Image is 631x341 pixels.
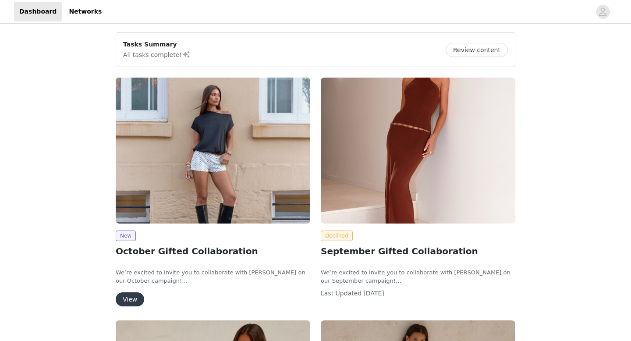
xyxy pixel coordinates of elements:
[321,231,353,241] span: Declined
[116,78,310,224] img: Peppermayo AUS
[321,290,362,297] span: Last Updated
[123,40,191,49] p: Tasks Summary
[116,296,144,303] a: View
[116,292,144,306] button: View
[446,43,508,57] button: Review content
[599,5,607,19] div: avatar
[321,245,515,258] h2: September Gifted Collaboration
[321,268,515,285] p: We’re excited to invite you to collaborate with [PERSON_NAME] on our September campaign!
[123,49,191,60] p: All tasks complete!
[64,2,107,21] a: Networks
[116,268,310,285] p: We’re excited to invite you to collaborate with [PERSON_NAME] on our October campaign!
[116,231,136,241] span: New
[116,245,310,258] h2: October Gifted Collaboration
[321,78,515,224] img: Peppermayo AUS
[363,290,384,297] span: [DATE]
[14,2,62,21] a: Dashboard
